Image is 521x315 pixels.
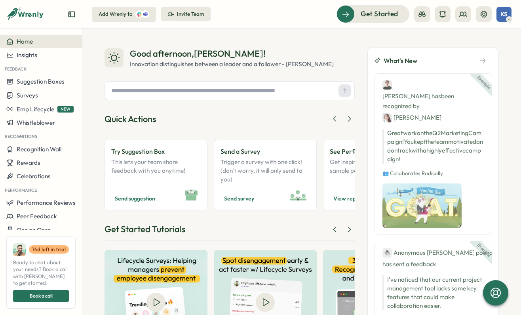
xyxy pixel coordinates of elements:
span: Suggestion Boxes [17,78,65,85]
p: Try Suggestion Box [111,147,201,157]
a: See Performance InsightsGet inspired by checking out a sample performance report!View report [323,140,426,211]
button: KS [496,7,511,22]
p: Send a Survey [221,147,310,157]
span: NEW [57,106,74,113]
img: Ben [382,80,392,90]
div: Quick Actions [105,113,156,125]
p: Great work on the Q2 Marketing Campaign! You kept the team motivated and on track with a highly e... [382,129,484,164]
span: Celebrations [17,172,51,180]
button: Invite Team [161,7,211,21]
span: Home [17,38,33,45]
p: See Performance Insights [330,147,419,157]
div: [PERSON_NAME] [382,113,441,122]
div: has sent a feedback [382,248,484,269]
p: This lets your team share feedback with you anytime! [111,158,201,184]
button: Send suggestion [111,193,159,204]
p: 👥 Collaborates Radically [382,170,484,177]
div: Innovation distinguishes between a leader and a follower - [PERSON_NAME] [130,60,334,69]
span: Performance Reviews [17,199,76,206]
div: Get Started Tutorials [105,223,185,235]
a: Send a SurveyTrigger a survey with one click! (don't worry, it will only send to you)Send survey [214,140,317,211]
span: Send suggestion [115,194,155,203]
span: Peer Feedback [17,212,57,220]
img: Ali Khan [13,243,26,256]
span: KS [500,11,508,17]
button: Add Wrenly to [92,7,156,22]
span: Insights [17,51,37,59]
div: Good afternoon , [PERSON_NAME] ! [130,48,334,60]
p: I've noticed that our current project management tool lacks some key features that could make col... [387,275,484,310]
span: Rewards [17,159,40,166]
span: Book a call [30,290,53,302]
span: Recognition Wall [17,145,61,153]
div: Anonymous [PERSON_NAME] pochard [382,248,498,258]
p: Get inspired by checking out a sample performance report! [330,158,419,184]
span: One on Ones [17,226,51,234]
div: [PERSON_NAME] has been recognized by [382,80,484,122]
span: Surveys [17,92,38,99]
img: Recognition Image [382,183,462,228]
button: Book a call [13,290,69,302]
span: View report [333,194,363,203]
span: Whistleblower [17,119,55,126]
button: Send survey [221,193,258,204]
div: Add Wrenly to [99,11,132,18]
img: Jane [382,113,392,122]
span: Emp Lifecycle [17,105,54,113]
span: Get Started [361,9,398,19]
button: View report [330,193,367,204]
span: Send survey [224,194,254,203]
span: What's New [384,56,417,66]
div: Invite Team [177,11,204,18]
a: 14d left in trial [29,245,69,254]
button: Expand sidebar [68,10,76,18]
p: Trigger a survey with one click! (don't worry, it will only send to you) [221,158,310,184]
span: Ready to chat about your needs? Book a call with [PERSON_NAME] to get started. [13,259,69,287]
button: Get Started [337,5,409,23]
a: Try Suggestion BoxThis lets your team share feedback with you anytime!Send suggestion [105,140,207,211]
